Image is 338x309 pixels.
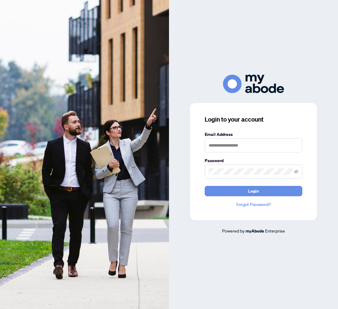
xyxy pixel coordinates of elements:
[265,228,285,233] span: Enterprise
[294,169,298,174] span: eye-invisible
[248,186,259,196] span: Login
[246,228,264,234] a: myAbode
[205,131,302,138] label: Email Address
[205,186,302,196] button: Login
[205,115,302,124] h3: Login to your account
[222,228,245,233] span: Powered by
[205,201,302,208] a: Forgot Password?
[223,75,284,93] img: ma-logo
[205,157,302,164] label: Password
